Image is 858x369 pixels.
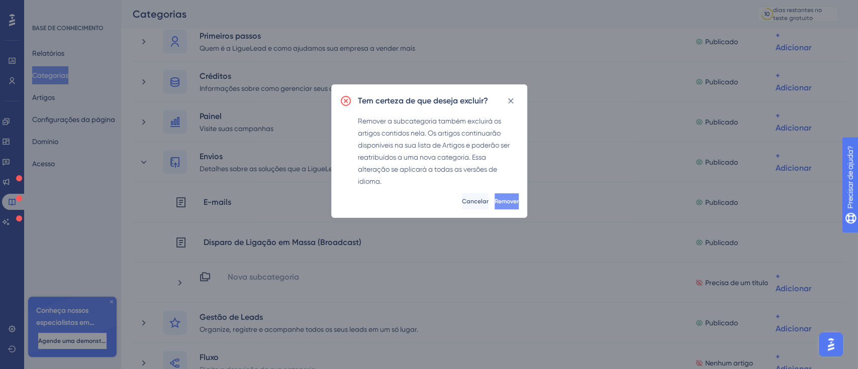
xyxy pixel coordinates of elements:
font: Remover a subcategoria também excluirá os artigos contidos nela. Os artigos continuarão disponíve... [358,117,510,185]
font: Remover [495,198,519,205]
iframe: Iniciador do Assistente de IA do UserGuiding [816,329,846,359]
font: Precisar de ajuda? [24,5,86,12]
font: Cancelar [462,198,489,205]
font: Tem certeza de que deseja excluir? [358,96,488,105]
